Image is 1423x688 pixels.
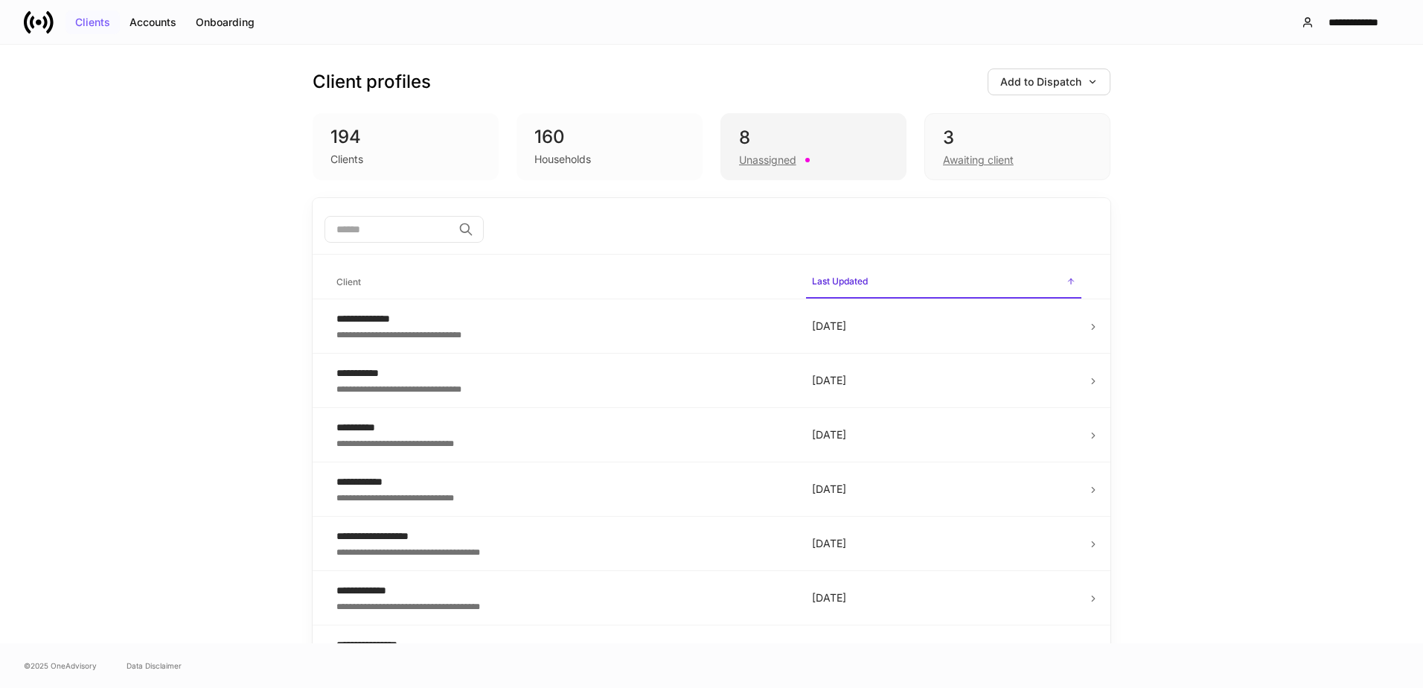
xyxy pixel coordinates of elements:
[812,373,1075,388] p: [DATE]
[988,69,1110,95] button: Add to Dispatch
[1000,77,1098,87] div: Add to Dispatch
[924,113,1110,180] div: 3Awaiting client
[313,70,431,94] h3: Client profiles
[186,10,264,34] button: Onboarding
[196,17,255,28] div: Onboarding
[720,113,906,180] div: 8Unassigned
[812,274,868,288] h6: Last Updated
[812,482,1075,497] p: [DATE]
[739,126,888,150] div: 8
[739,153,796,168] div: Unassigned
[812,536,1075,551] p: [DATE]
[24,660,97,672] span: © 2025 OneAdvisory
[534,125,685,149] div: 160
[943,153,1014,168] div: Awaiting client
[812,319,1075,334] p: [DATE]
[943,126,1092,150] div: 3
[806,267,1081,299] span: Last Updated
[330,125,481,149] div: 194
[330,267,794,298] span: Client
[812,590,1075,605] p: [DATE]
[127,660,182,672] a: Data Disclaimer
[812,427,1075,442] p: [DATE]
[75,17,110,28] div: Clients
[65,10,120,34] button: Clients
[129,17,176,28] div: Accounts
[534,152,591,167] div: Households
[330,152,363,167] div: Clients
[120,10,186,34] button: Accounts
[336,275,361,289] h6: Client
